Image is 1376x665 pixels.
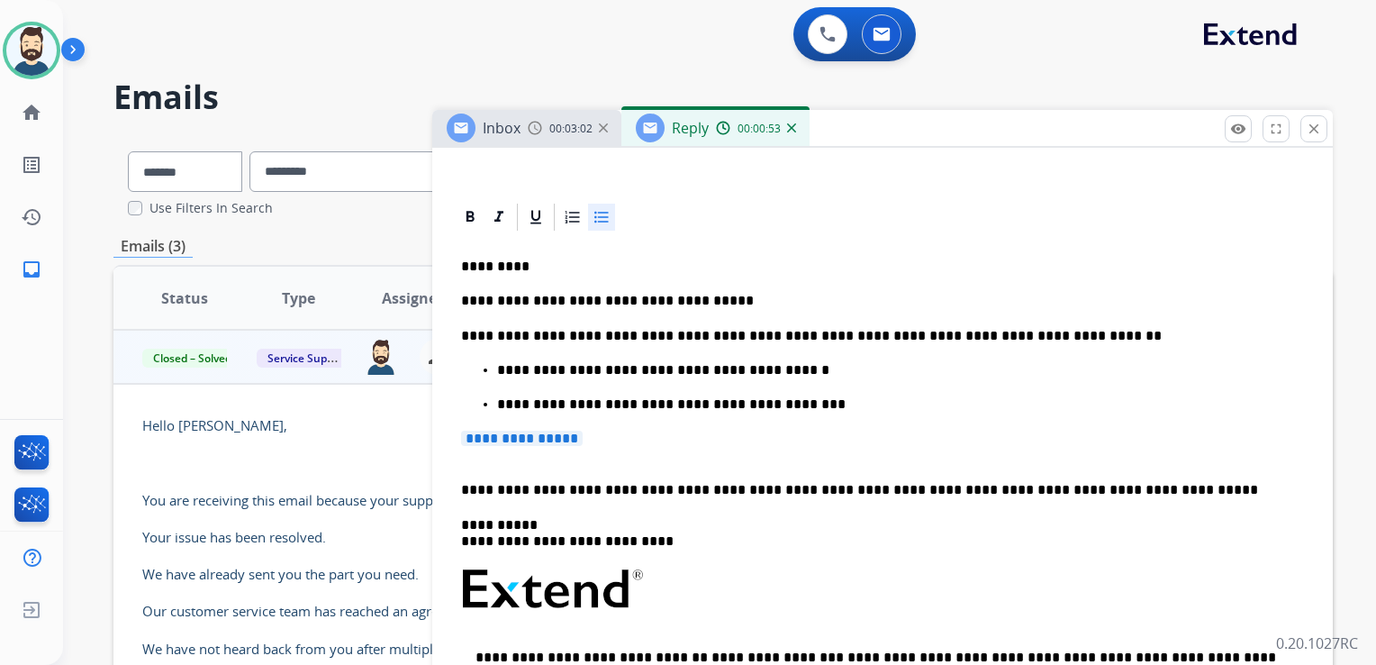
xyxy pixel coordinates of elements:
[142,525,1075,549] p: Your issue has been resolved.
[559,204,586,231] div: Ordered List
[149,199,273,217] label: Use Filters In Search
[549,122,593,136] span: 00:03:02
[738,122,781,136] span: 00:00:53
[483,118,521,138] span: Inbox
[21,259,42,280] mat-icon: inbox
[1276,633,1358,654] p: 0.20.1027RC
[1268,121,1284,137] mat-icon: fullscreen
[282,287,315,309] span: Type
[364,339,398,375] img: agent-avatar
[113,79,1333,115] h2: Emails
[142,488,1075,512] p: You are receiving this email because your support ticket has now been closed. This could be for o...
[142,599,1075,623] p: Our customer service team has reached an agreement with you on how to move forward.
[142,562,1075,586] p: We have already sent you the part you need.
[21,206,42,228] mat-icon: history
[457,204,484,231] div: Bold
[161,287,208,309] span: Status
[6,25,57,76] img: avatar
[522,204,549,231] div: Underline
[672,118,709,138] span: Reply
[142,414,1075,437] p: Hello [PERSON_NAME],
[21,154,42,176] mat-icon: list_alt
[21,102,42,123] mat-icon: home
[485,204,512,231] div: Italic
[142,637,1075,660] p: We have not heard back from you after multiple follow-ups.
[1230,121,1246,137] mat-icon: remove_red_eye
[427,346,448,368] mat-icon: person_remove
[1306,121,1322,137] mat-icon: close
[142,349,242,368] span: Closed – Solved
[588,204,615,231] div: Bullet List
[113,235,193,258] p: Emails (3)
[382,287,445,309] span: Assignee
[257,349,359,368] span: Service Support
